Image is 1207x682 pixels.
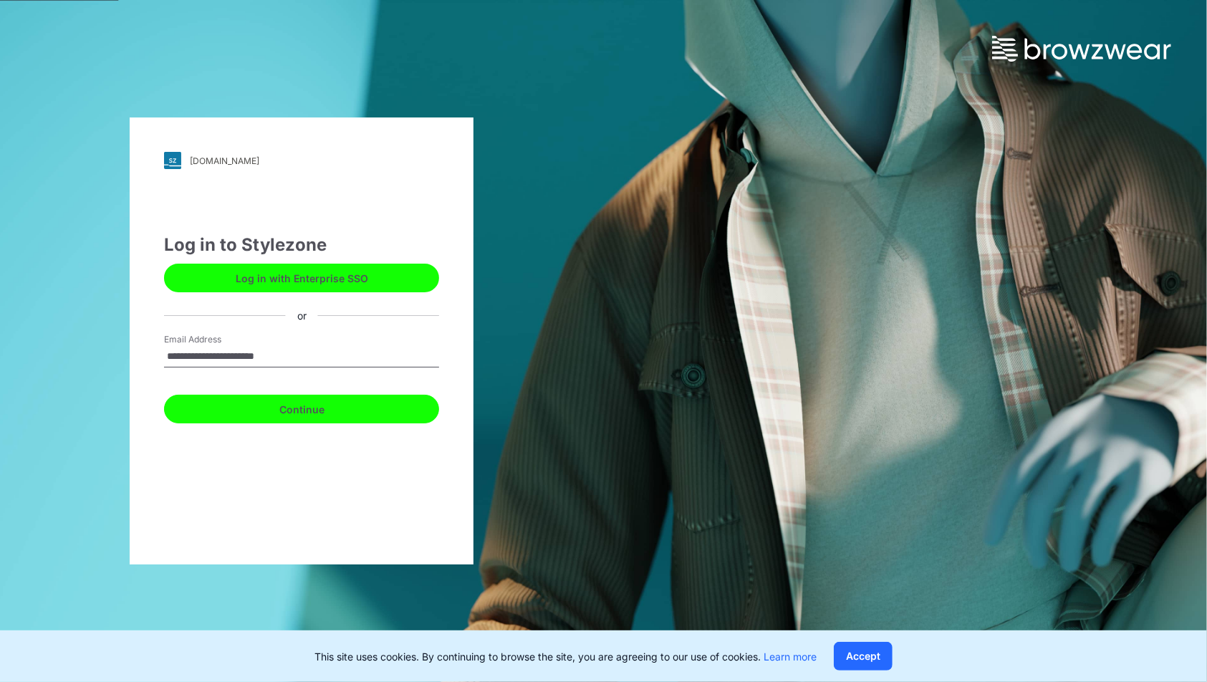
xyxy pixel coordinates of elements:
[164,333,264,346] label: Email Address
[164,152,439,169] a: [DOMAIN_NAME]
[992,36,1171,62] img: browzwear-logo.73288ffb.svg
[286,308,318,323] div: or
[834,642,893,671] button: Accept
[764,650,817,663] a: Learn more
[314,649,817,664] p: This site uses cookies. By continuing to browse the site, you are agreeing to our use of cookies.
[164,395,439,423] button: Continue
[164,232,439,258] div: Log in to Stylezone
[190,155,259,166] div: [DOMAIN_NAME]
[164,152,181,169] img: svg+xml;base64,PHN2ZyB3aWR0aD0iMjgiIGhlaWdodD0iMjgiIHZpZXdCb3g9IjAgMCAyOCAyOCIgZmlsbD0ibm9uZSIgeG...
[164,264,439,292] button: Log in with Enterprise SSO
